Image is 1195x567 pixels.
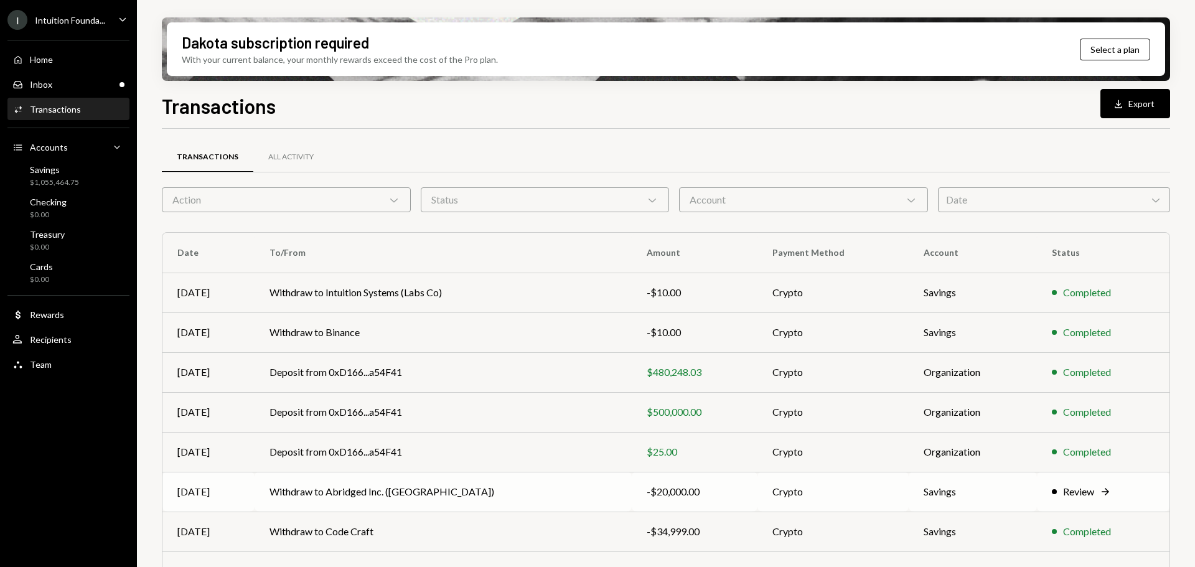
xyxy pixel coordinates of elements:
div: Date [938,187,1170,212]
div: [DATE] [177,405,240,419]
div: Completed [1063,405,1111,419]
td: Withdraw to Intuition Systems (Labs Co) [255,273,632,312]
div: Inbox [30,79,52,90]
td: Organization [909,432,1037,472]
td: Organization [909,392,1037,432]
div: Status [421,187,670,212]
div: Rewards [30,309,64,320]
div: Checking [30,197,67,207]
div: Completed [1063,285,1111,300]
td: Deposit from 0xD166...a54F41 [255,432,632,472]
th: Account [909,233,1037,273]
td: Withdraw to Binance [255,312,632,352]
div: Account [679,187,928,212]
a: Inbox [7,73,129,95]
div: $0.00 [30,242,65,253]
div: [DATE] [177,325,240,340]
td: Crypto [757,432,909,472]
div: Home [30,54,53,65]
div: [DATE] [177,285,240,300]
div: -$34,999.00 [647,524,743,539]
a: Transactions [7,98,129,120]
div: Savings [30,164,79,175]
div: -$10.00 [647,285,743,300]
div: Transactions [30,104,81,115]
div: -$20,000.00 [647,484,743,499]
a: All Activity [253,141,329,173]
div: Cards [30,261,53,272]
div: I [7,10,27,30]
div: [DATE] [177,484,240,499]
div: Completed [1063,365,1111,380]
div: Action [162,187,411,212]
th: Date [162,233,255,273]
div: [DATE] [177,365,240,380]
div: Review [1063,484,1094,499]
th: Payment Method [757,233,909,273]
div: $0.00 [30,210,67,220]
div: [DATE] [177,524,240,539]
a: Recipients [7,328,129,350]
a: Team [7,353,129,375]
th: Amount [632,233,757,273]
button: Select a plan [1080,39,1150,60]
div: $0.00 [30,274,53,285]
a: Rewards [7,303,129,326]
td: Crypto [757,312,909,352]
a: Transactions [162,141,253,173]
td: Crypto [757,512,909,551]
td: Crypto [757,273,909,312]
div: Treasury [30,229,65,240]
a: Accounts [7,136,129,158]
a: Home [7,48,129,70]
div: [DATE] [177,444,240,459]
td: Organization [909,352,1037,392]
div: $500,000.00 [647,405,743,419]
div: $480,248.03 [647,365,743,380]
div: Transactions [177,152,238,162]
div: Team [30,359,52,370]
td: Deposit from 0xD166...a54F41 [255,392,632,432]
a: Checking$0.00 [7,193,129,223]
div: Dakota subscription required [182,32,369,53]
td: Crypto [757,392,909,432]
div: Completed [1063,325,1111,340]
div: $25.00 [647,444,743,459]
button: Export [1100,89,1170,118]
a: Savings$1,055,464.75 [7,161,129,190]
div: Completed [1063,444,1111,459]
div: -$10.00 [647,325,743,340]
td: Withdraw to Code Craft [255,512,632,551]
th: To/From [255,233,632,273]
th: Status [1037,233,1169,273]
div: Recipients [30,334,72,345]
h1: Transactions [162,93,276,118]
td: Crypto [757,472,909,512]
div: With your current balance, your monthly rewards exceed the cost of the Pro plan. [182,53,498,66]
div: Intuition Founda... [35,15,105,26]
td: Withdraw to Abridged Inc. ([GEOGRAPHIC_DATA]) [255,472,632,512]
td: Savings [909,312,1037,352]
td: Savings [909,472,1037,512]
div: Completed [1063,524,1111,539]
td: Savings [909,273,1037,312]
td: Crypto [757,352,909,392]
div: All Activity [268,152,314,162]
a: Cards$0.00 [7,258,129,288]
div: Accounts [30,142,68,152]
td: Savings [909,512,1037,551]
div: $1,055,464.75 [30,177,79,188]
a: Treasury$0.00 [7,225,129,255]
td: Deposit from 0xD166...a54F41 [255,352,632,392]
